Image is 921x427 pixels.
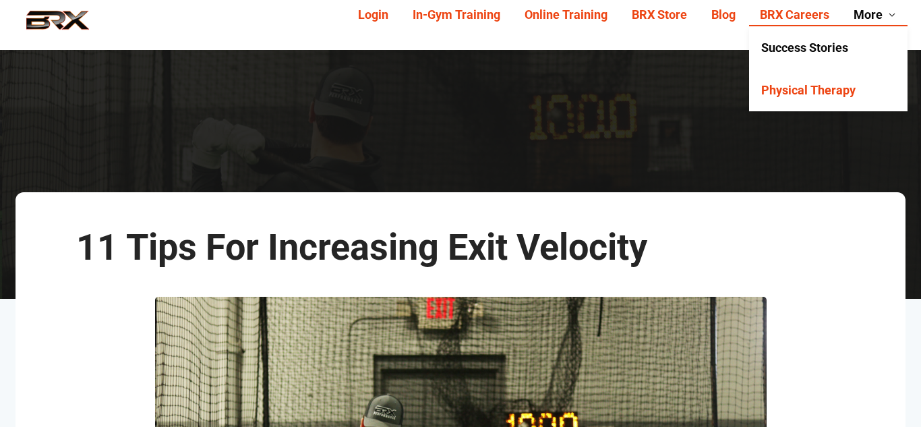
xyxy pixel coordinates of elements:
[841,5,908,26] a: More
[748,5,841,26] a: BRX Careers
[699,5,748,26] a: Blog
[854,362,921,427] iframe: Chat Widget
[749,69,908,111] a: Physical Therapy
[76,226,647,268] span: 11 Tips For Increasing Exit Velocity
[512,5,620,26] a: Online Training
[336,5,908,26] div: Navigation Menu
[13,10,102,40] img: BRX Performance
[749,26,908,69] a: Success Stories
[620,5,699,26] a: BRX Store
[400,5,512,26] a: In-Gym Training
[346,5,400,26] a: Login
